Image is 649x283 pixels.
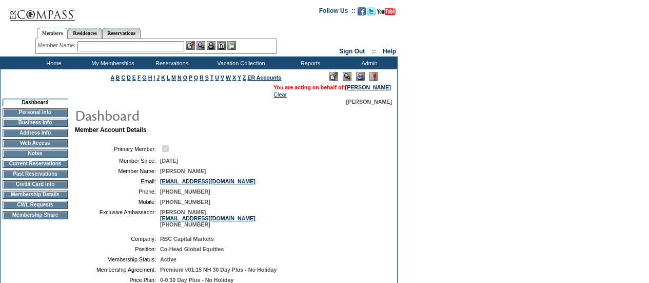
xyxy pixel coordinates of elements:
img: b_calculator.gif [227,41,236,50]
a: Sign Out [339,48,365,55]
td: Reports [280,56,339,69]
td: Follow Us :: [319,6,356,18]
td: Membership Details [3,191,68,199]
a: G [142,74,146,81]
a: Subscribe to our YouTube Channel [377,10,396,16]
a: [EMAIL_ADDRESS][DOMAIN_NAME] [160,178,255,184]
td: Business Info [3,119,68,127]
a: Members [37,28,68,39]
a: I [153,74,155,81]
span: :: [372,48,376,55]
img: View [196,41,205,50]
span: [PERSON_NAME] [PHONE_NUMBER] [160,209,255,228]
a: L [167,74,170,81]
td: Past Reservations [3,170,68,178]
td: Dashboard [3,99,68,106]
td: Vacation Collection [200,56,280,69]
a: ER Accounts [247,74,281,81]
a: A [111,74,114,81]
td: Home [23,56,82,69]
a: [EMAIL_ADDRESS][DOMAIN_NAME] [160,215,255,221]
img: Become our fan on Facebook [358,7,366,15]
a: M [171,74,176,81]
span: [PHONE_NUMBER] [160,188,210,195]
img: Subscribe to our YouTube Channel [377,8,396,15]
span: RBC Capital Markets [160,236,214,242]
a: U [215,74,219,81]
a: C [121,74,125,81]
td: CWL Requests [3,201,68,209]
td: Web Access [3,139,68,147]
img: Impersonate [207,41,215,50]
a: W [226,74,231,81]
td: Member Name: [79,168,156,174]
span: Co-Head Global Equities [160,246,224,252]
img: Follow us on Twitter [367,7,376,15]
a: F [137,74,141,81]
td: My Memberships [82,56,141,69]
span: [DATE] [160,158,178,164]
td: Mobile: [79,199,156,205]
a: D [127,74,131,81]
td: Exclusive Ambassador: [79,209,156,228]
img: Log Concern/Member Elevation [369,72,378,81]
td: Reservations [141,56,200,69]
td: Member Since: [79,158,156,164]
a: E [132,74,136,81]
span: Active [160,256,176,262]
a: P [189,74,192,81]
a: K [161,74,165,81]
td: Membership Status: [79,256,156,262]
a: Clear [273,91,287,98]
a: X [232,74,236,81]
td: Notes [3,149,68,158]
a: Z [243,74,246,81]
a: N [178,74,182,81]
span: You are acting on behalf of: [273,84,391,90]
td: Membership Agreement: [79,267,156,273]
a: Residences [68,28,102,39]
div: Member Name: [38,41,77,50]
a: Reservations [102,28,141,39]
a: Follow us on Twitter [367,10,376,16]
a: Become our fan on Facebook [358,10,366,16]
img: Reservations [217,41,226,50]
span: [PERSON_NAME] [346,99,392,105]
td: Company: [79,236,156,242]
a: H [148,74,152,81]
a: O [183,74,187,81]
a: Y [238,74,241,81]
img: Edit Mode [329,72,338,81]
td: Address Info [3,129,68,137]
img: View Mode [343,72,351,81]
img: Impersonate [356,72,365,81]
td: Price Plan: [79,277,156,283]
td: Position: [79,246,156,252]
td: Primary Member: [79,144,156,154]
td: Membership Share [3,211,68,219]
span: [PHONE_NUMBER] [160,199,210,205]
td: Personal Info [3,108,68,117]
img: b_edit.gif [186,41,195,50]
a: Q [194,74,198,81]
td: Credit Card Info [3,180,68,188]
span: [PERSON_NAME] [160,168,206,174]
b: Member Account Details [75,126,147,134]
span: Premium v01.15 NH 30 Day Plus - No Holiday [160,267,277,273]
a: R [200,74,204,81]
img: pgTtlDashboard.gif [74,105,280,125]
a: B [116,74,120,81]
span: 0-0 30 Day Plus - No Holiday [160,277,233,283]
td: Email: [79,178,156,184]
a: V [221,74,224,81]
a: Help [383,48,396,55]
a: S [205,74,209,81]
a: J [156,74,160,81]
a: [PERSON_NAME] [345,84,391,90]
td: Admin [339,56,398,69]
a: T [210,74,214,81]
td: Phone: [79,188,156,195]
td: Current Reservations [3,160,68,168]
